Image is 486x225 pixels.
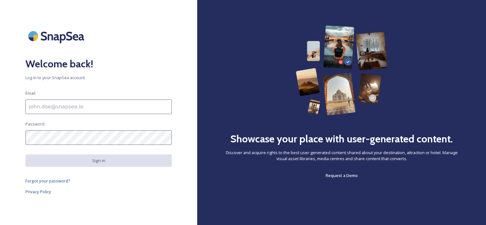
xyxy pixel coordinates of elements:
a: Privacy Policy [25,188,172,195]
a: Request a Demo [326,172,358,179]
span: Forgot your password? [25,178,70,184]
span: Privacy Policy [25,189,51,194]
img: SnapSea Logo [25,25,89,47]
img: 63b42ca75bacad526042e722_Group%20154-p-800.png [296,25,388,115]
h2: Welcome back! [25,56,172,72]
a: Forgot your password? [25,177,172,185]
span: Log in to your SnapSea account [25,75,172,81]
h2: Showcase your place with user-generated content. [230,131,453,147]
span: Password [25,121,45,127]
span: Discover and acquire rights to the best user-generated content shared about your destination, att... [223,150,461,162]
input: john.doe@snapsea.io [25,99,172,114]
button: Sign in [25,154,172,167]
span: Email [25,90,35,96]
span: Request a Demo [326,173,358,178]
